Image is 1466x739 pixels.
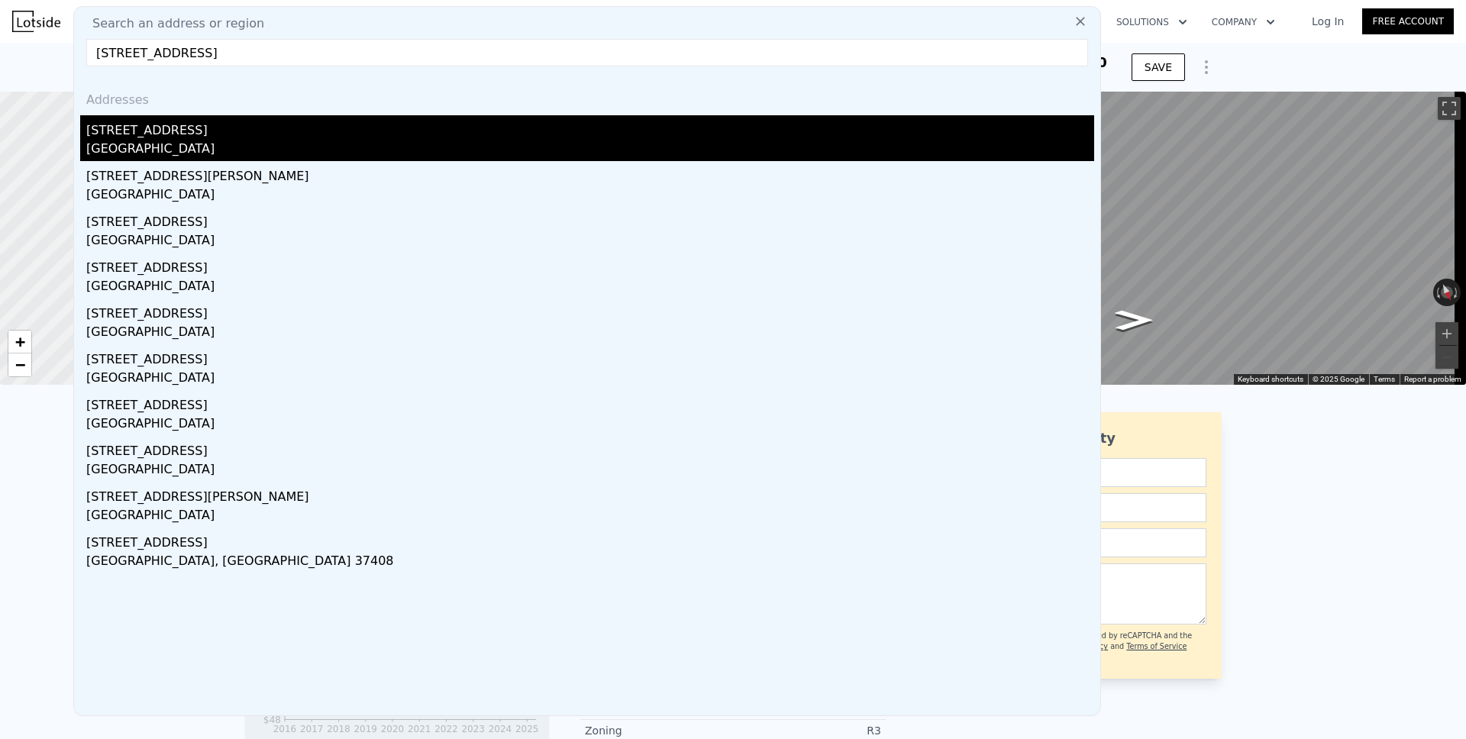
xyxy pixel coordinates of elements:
div: [GEOGRAPHIC_DATA] [86,231,1094,253]
div: [STREET_ADDRESS] [86,299,1094,323]
tspan: 2018 [327,724,350,734]
span: © 2025 Google [1313,375,1364,383]
div: [GEOGRAPHIC_DATA] [86,506,1094,528]
button: Keyboard shortcuts [1238,374,1303,385]
div: [STREET_ADDRESS][PERSON_NAME] [86,161,1094,186]
tspan: 2016 [273,724,297,734]
a: Zoom in [8,331,31,353]
tspan: 2024 [489,724,512,734]
a: Log In [1293,14,1362,29]
span: + [15,332,25,351]
div: [GEOGRAPHIC_DATA] [86,186,1094,207]
a: Zoom out [8,353,31,376]
button: Zoom out [1435,346,1458,369]
button: Solutions [1104,8,1200,36]
span: Search an address or region [80,15,264,33]
div: [STREET_ADDRESS] [86,436,1094,460]
input: Enter an address, city, region, neighborhood or zip code [86,39,1088,66]
div: [STREET_ADDRESS] [86,344,1094,369]
div: Zoning [585,723,733,738]
path: Go Northwest, Chamberlain Ave. [1099,305,1169,335]
tspan: 2020 [381,724,405,734]
button: Toggle fullscreen view [1438,97,1461,120]
tspan: 2023 [461,724,485,734]
tspan: 2025 [515,724,539,734]
tspan: 2017 [300,724,324,734]
div: This site is protected by reCAPTCHA and the Google and apply. [1030,631,1206,663]
button: Reset the view [1436,278,1458,308]
a: Free Account [1362,8,1454,34]
div: [GEOGRAPHIC_DATA] [86,323,1094,344]
span: − [15,355,25,374]
div: [GEOGRAPHIC_DATA] [86,415,1094,436]
tspan: 2019 [354,724,377,734]
div: [STREET_ADDRESS] [86,253,1094,277]
button: Company [1200,8,1287,36]
tspan: 2022 [434,724,458,734]
button: Rotate counterclockwise [1433,279,1442,306]
div: Addresses [80,79,1094,115]
a: Terms of Service [1126,642,1187,650]
div: [GEOGRAPHIC_DATA], [GEOGRAPHIC_DATA] 37408 [86,552,1094,573]
div: R3 [733,723,881,738]
div: [GEOGRAPHIC_DATA] [86,277,1094,299]
div: [STREET_ADDRESS] [86,207,1094,231]
div: [STREET_ADDRESS] [86,528,1094,552]
button: Rotate clockwise [1453,279,1461,306]
img: Lotside [12,11,60,32]
tspan: $48 [263,715,281,725]
tspan: 2021 [408,724,431,734]
div: [GEOGRAPHIC_DATA] [86,460,1094,482]
div: [STREET_ADDRESS][PERSON_NAME] [86,482,1094,506]
div: [STREET_ADDRESS] [86,115,1094,140]
button: Show Options [1191,52,1222,82]
div: [GEOGRAPHIC_DATA] [86,369,1094,390]
a: Report a problem [1404,375,1461,383]
a: Terms (opens in new tab) [1374,375,1395,383]
button: Zoom in [1435,322,1458,345]
div: [STREET_ADDRESS] [86,390,1094,415]
button: SAVE [1132,53,1185,81]
div: [GEOGRAPHIC_DATA] [86,140,1094,161]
